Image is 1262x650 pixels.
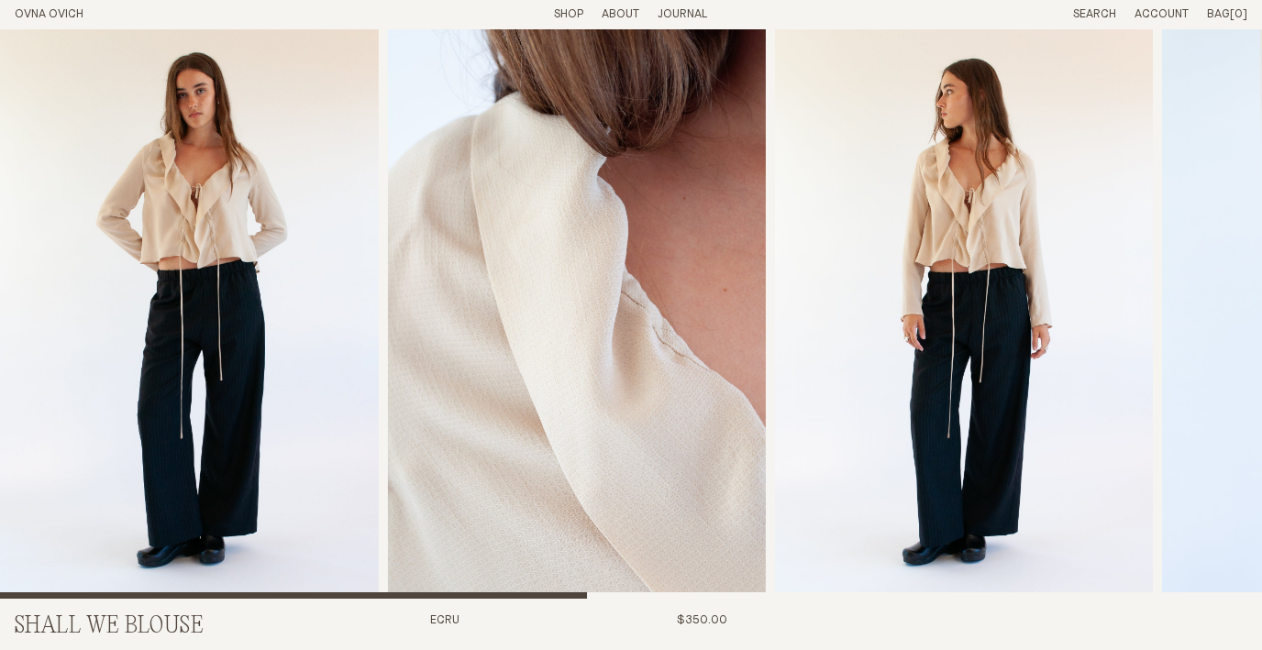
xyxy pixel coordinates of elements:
a: Journal [658,8,707,20]
span: [0] [1230,8,1247,20]
div: 3 / 8 [775,29,1153,599]
a: Home [15,8,83,20]
a: Account [1135,8,1189,20]
span: $350.00 [677,614,727,626]
span: Bag [1207,8,1230,20]
summary: About [602,7,639,23]
h2: Shall We Blouse [15,613,312,640]
a: Search [1073,8,1116,20]
img: Shall We Blouse [388,29,767,599]
div: 2 / 8 [388,29,767,599]
a: Shop [554,8,583,20]
img: Shall We Blouse [775,29,1153,599]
